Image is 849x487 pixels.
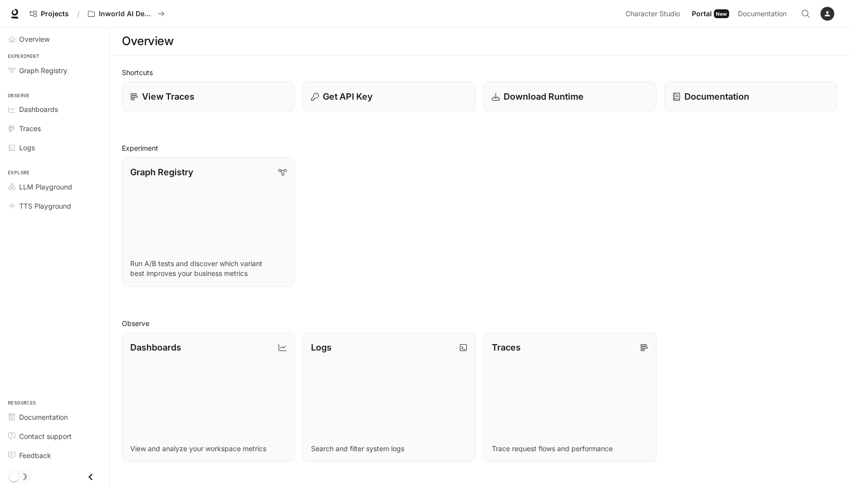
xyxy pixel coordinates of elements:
span: TTS Playground [19,201,71,211]
span: Portal [692,8,712,20]
a: View Traces [122,81,295,111]
p: Documentation [684,90,749,103]
span: Logs [19,142,35,153]
span: Traces [19,123,41,134]
a: PortalNew [688,4,733,24]
button: Get API Key [303,81,476,111]
p: Logs [311,341,332,354]
p: Search and filter system logs [311,444,467,454]
span: Contact support [19,431,72,441]
span: Feedback [19,450,51,460]
button: Open Command Menu [796,4,816,24]
a: Graph Registry [4,62,106,79]
a: LLM Playground [4,178,106,195]
a: Go to projects [26,4,73,24]
p: Graph Registry [130,165,193,179]
a: Documentation [4,408,106,426]
p: Trace request flows and performance [492,444,648,454]
span: Graph Registry [19,65,67,76]
p: Dashboards [130,341,181,354]
span: Documentation [19,412,68,422]
p: Download Runtime [504,90,584,103]
a: Character Studio [622,4,687,24]
span: Projects [41,10,69,18]
span: Dashboards [19,104,58,114]
button: All workspaces [84,4,169,24]
h1: Overview [122,31,173,51]
p: Inworld AI Demos [99,10,154,18]
p: Run A/B tests and discover which variant best improves your business metrics [130,259,286,278]
h2: Experiment [122,143,837,153]
p: Get API Key [323,90,372,103]
button: Close drawer [80,467,102,487]
p: Traces [492,341,521,354]
a: Overview [4,30,106,48]
div: / [73,9,84,19]
a: TracesTrace request flows and performance [483,332,656,462]
span: Overview [19,34,50,44]
span: Documentation [738,8,787,20]
a: Graph RegistryRun A/B tests and discover which variant best improves your business metrics [122,157,295,287]
span: Character Studio [625,8,680,20]
a: Documentation [734,4,794,24]
span: LLM Playground [19,182,72,192]
a: Logs [4,139,106,156]
h2: Observe [122,318,837,328]
p: View and analyze your workspace metrics [130,444,286,454]
a: Feedback [4,447,106,464]
p: View Traces [142,90,195,103]
a: LogsSearch and filter system logs [303,332,476,462]
span: Dark mode toggle [9,471,19,482]
div: New [714,9,729,18]
a: Traces [4,120,106,137]
a: DashboardsView and analyze your workspace metrics [122,332,295,462]
a: Dashboards [4,101,106,118]
h2: Shortcuts [122,67,837,78]
a: Contact support [4,428,106,445]
a: Documentation [664,81,837,111]
a: Download Runtime [483,81,656,111]
a: TTS Playground [4,197,106,215]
